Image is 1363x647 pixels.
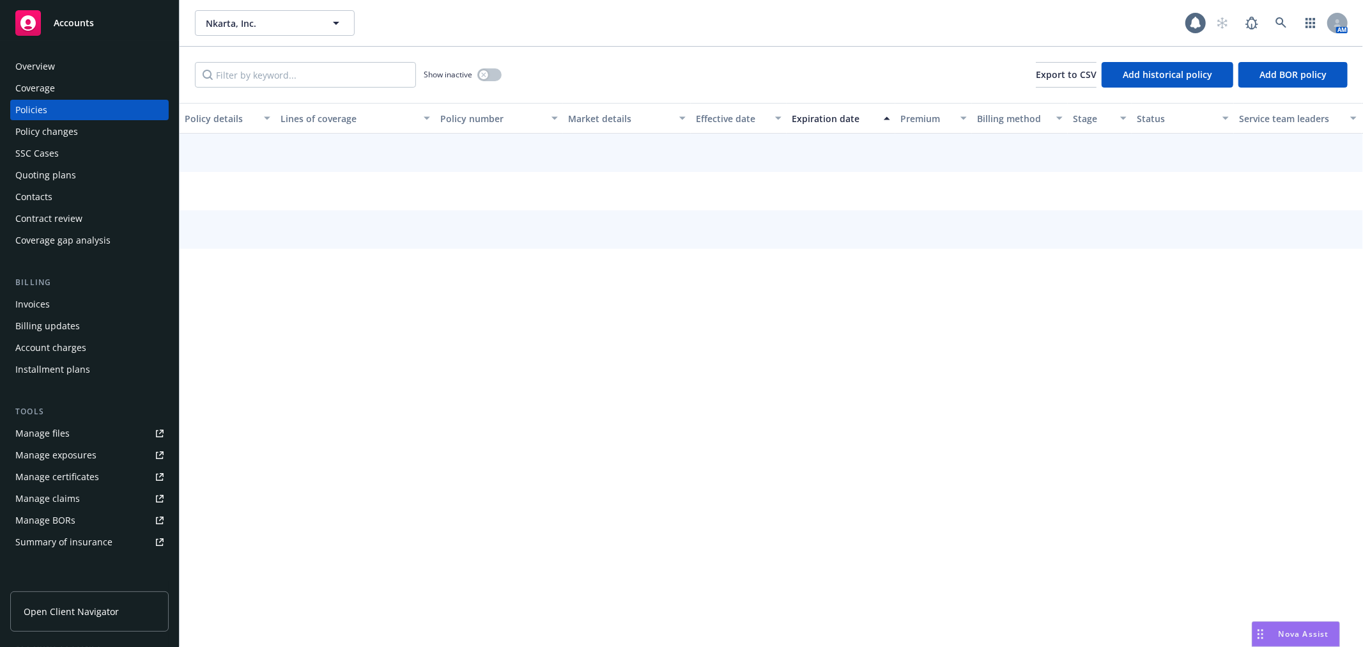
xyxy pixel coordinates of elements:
a: Manage files [10,423,169,444]
button: Stage [1068,103,1132,134]
div: Expiration date [792,112,876,125]
button: Status [1132,103,1234,134]
button: Market details [563,103,691,134]
div: Policy details [185,112,256,125]
span: Export to CSV [1036,68,1097,81]
a: Quoting plans [10,165,169,185]
span: Show inactive [424,69,472,80]
div: Overview [15,56,55,77]
div: Manage claims [15,488,80,509]
div: Quoting plans [15,165,76,185]
button: Policy number [435,103,563,134]
div: Policies [15,100,47,120]
a: Manage exposures [10,445,169,465]
button: Nova Assist [1252,621,1340,647]
div: Policy number [440,112,544,125]
a: Start snowing [1210,10,1235,36]
div: Manage files [15,423,70,444]
div: Lines of coverage [281,112,416,125]
a: Policy changes [10,121,169,142]
a: Coverage gap analysis [10,230,169,251]
div: Tools [10,405,169,418]
div: Manage exposures [15,445,96,465]
button: Effective date [691,103,787,134]
span: Add historical policy [1123,68,1212,81]
a: Overview [10,56,169,77]
div: Manage BORs [15,510,75,531]
button: Policy details [180,103,275,134]
div: Summary of insurance [15,532,112,552]
button: Export to CSV [1036,62,1097,88]
a: Manage certificates [10,467,169,487]
a: Contacts [10,187,169,207]
a: Summary of insurance [10,532,169,552]
div: Premium [900,112,953,125]
button: Service team leaders [1234,103,1362,134]
div: Stage [1073,112,1113,125]
a: Accounts [10,5,169,41]
a: Switch app [1298,10,1323,36]
div: Billing updates [15,316,80,336]
div: Installment plans [15,359,90,380]
a: Coverage [10,78,169,98]
button: Add BOR policy [1238,62,1348,88]
span: Nkarta, Inc. [206,17,316,30]
div: Manage certificates [15,467,99,487]
div: SSC Cases [15,143,59,164]
button: Lines of coverage [275,103,435,134]
div: Billing [10,276,169,289]
a: Manage BORs [10,510,169,531]
button: Premium [895,103,972,134]
div: Effective date [696,112,767,125]
div: Market details [568,112,672,125]
a: Installment plans [10,359,169,380]
input: Filter by keyword... [195,62,416,88]
a: Billing updates [10,316,169,336]
a: Search [1268,10,1294,36]
a: Account charges [10,338,169,358]
div: Analytics hub [10,578,169,591]
div: Service team leaders [1239,112,1343,125]
div: Invoices [15,294,50,315]
div: Contract review [15,208,82,229]
div: Status [1137,112,1215,125]
a: SSC Cases [10,143,169,164]
span: Open Client Navigator [24,605,119,618]
a: Manage claims [10,488,169,509]
div: Policy changes [15,121,78,142]
div: Coverage [15,78,55,98]
span: Nova Assist [1279,628,1329,639]
a: Report a Bug [1239,10,1265,36]
a: Contract review [10,208,169,229]
a: Invoices [10,294,169,315]
span: Accounts [54,18,94,28]
div: Drag to move [1252,622,1268,646]
a: Policies [10,100,169,120]
div: Billing method [977,112,1049,125]
div: Coverage gap analysis [15,230,111,251]
div: Account charges [15,338,86,358]
button: Billing method [972,103,1068,134]
div: Contacts [15,187,52,207]
span: Add BOR policy [1259,68,1327,81]
button: Nkarta, Inc. [195,10,355,36]
button: Expiration date [787,103,895,134]
button: Add historical policy [1102,62,1233,88]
